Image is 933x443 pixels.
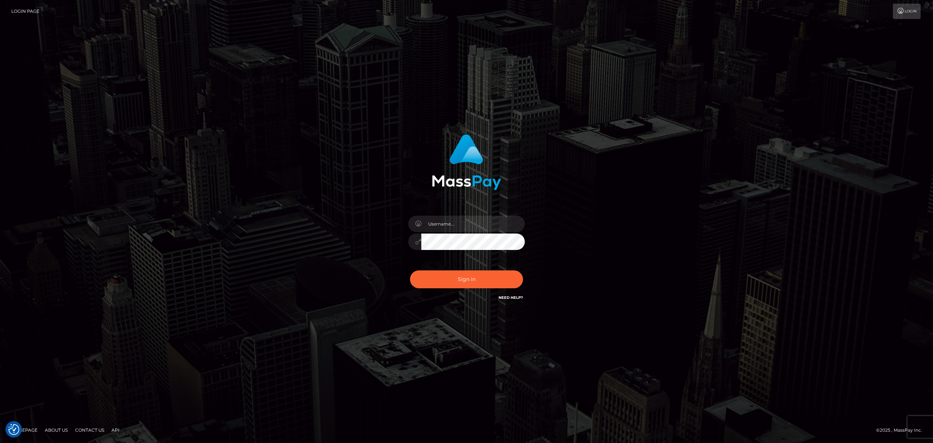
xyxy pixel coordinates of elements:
[8,424,19,435] img: Revisit consent button
[8,424,19,435] button: Consent Preferences
[432,134,501,190] img: MassPay Login
[72,424,107,436] a: Contact Us
[876,426,928,434] div: © 2025 , MassPay Inc.
[893,4,921,19] a: Login
[11,4,39,19] a: Login Page
[410,270,523,288] button: Sign in
[109,424,122,436] a: API
[8,424,40,436] a: Homepage
[499,295,523,300] a: Need Help?
[42,424,71,436] a: About Us
[421,216,525,232] input: Username...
